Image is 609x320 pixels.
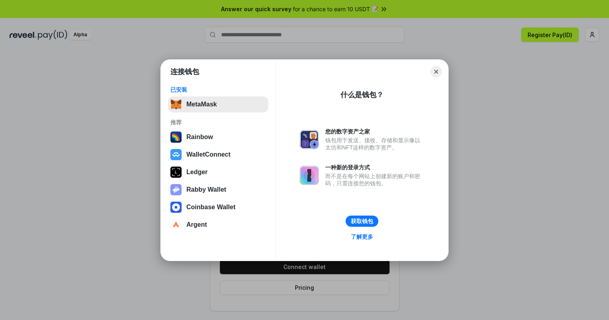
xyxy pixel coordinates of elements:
div: 您的数字资产之家 [325,128,424,135]
button: Rabby Wallet [168,182,268,198]
div: Ledger [186,169,208,176]
button: MetaMask [168,96,268,112]
button: Argent [168,217,268,233]
img: svg+xml,%3Csvg%20xmlns%3D%22http%3A%2F%2Fwww.w3.org%2F2000%2Fsvg%22%20fill%3D%22none%22%20viewBox... [300,130,319,149]
button: Ledger [168,164,268,180]
button: WalletConnect [168,147,268,163]
div: 而不是在每个网站上创建新的账户和密码，只需连接您的钱包。 [325,173,424,187]
div: Rabby Wallet [186,186,226,193]
div: 一种新的登录方式 [325,164,424,171]
div: MetaMask [186,101,217,108]
div: 推荐 [170,119,266,126]
img: svg+xml,%3Csvg%20width%3D%2228%22%20height%3D%2228%22%20viewBox%3D%220%200%2028%2028%22%20fill%3D... [170,202,182,213]
div: WalletConnect [186,151,231,158]
div: Coinbase Wallet [186,204,235,211]
div: 已安装 [170,86,266,93]
h1: 连接钱包 [170,67,199,77]
div: 了解更多 [351,233,373,240]
img: svg+xml,%3Csvg%20width%3D%2228%22%20height%3D%2228%22%20viewBox%3D%220%200%2028%2028%22%20fill%3D... [170,219,182,230]
button: 获取钱包 [346,216,378,227]
div: 获取钱包 [351,218,373,225]
img: svg+xml,%3Csvg%20xmlns%3D%22http%3A%2F%2Fwww.w3.org%2F2000%2Fsvg%22%20fill%3D%22none%22%20viewBox... [300,166,319,185]
img: svg+xml,%3Csvg%20xmlns%3D%22http%3A%2F%2Fwww.w3.org%2F2000%2Fsvg%22%20width%3D%2228%22%20height%3... [170,167,182,178]
img: svg+xml,%3Csvg%20xmlns%3D%22http%3A%2F%2Fwww.w3.org%2F2000%2Fsvg%22%20fill%3D%22none%22%20viewBox... [170,184,182,195]
button: Rainbow [168,129,268,145]
div: 什么是钱包？ [340,90,384,100]
a: 了解更多 [346,232,378,242]
button: Coinbase Wallet [168,199,268,215]
img: svg+xml,%3Csvg%20width%3D%2228%22%20height%3D%2228%22%20viewBox%3D%220%200%2028%2028%22%20fill%3D... [170,149,182,160]
div: Rainbow [186,133,213,141]
div: 钱包用于发送、接收、存储和显示像以太坊和NFT这样的数字资产。 [325,137,424,151]
img: svg+xml,%3Csvg%20width%3D%22120%22%20height%3D%22120%22%20viewBox%3D%220%200%20120%20120%22%20fil... [170,132,182,143]
button: Close [431,66,442,77]
div: Argent [186,221,207,228]
img: svg+xml,%3Csvg%20fill%3D%22none%22%20height%3D%2233%22%20viewBox%3D%220%200%2035%2033%22%20width%... [170,99,182,110]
